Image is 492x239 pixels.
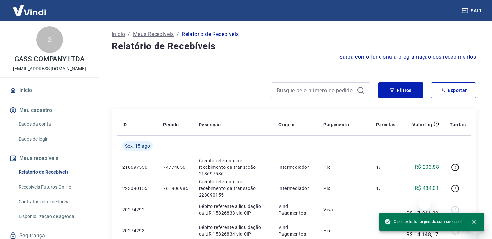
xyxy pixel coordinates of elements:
[14,56,85,63] p: GASS COMPANY LTDA
[199,157,268,177] p: Crédito referente ao recebimento da transação 218697536
[122,164,153,170] p: 218697536
[278,185,313,192] p: Intermediador
[133,30,174,38] a: Meus Recebíveis
[376,121,395,128] p: Parcelas
[278,203,313,216] p: Vindi Pagamentos
[163,185,188,192] p: 761906985
[431,82,476,98] button: Exportar
[8,151,91,166] button: Meus recebíveis
[163,164,188,170] p: 747748561
[323,121,349,128] p: Pagamento
[36,26,63,53] div: G
[376,164,395,170] p: 1/1
[460,5,484,17] button: Sair
[323,185,365,192] p: Pix
[199,178,268,198] p: Crédito referente ao recebimento da transação 223090155
[277,85,354,95] input: Busque pelo número do pedido
[199,224,268,237] p: Débito referente à liquidação da UR 15826834 via CIP
[122,227,153,234] p: 20274293
[16,132,91,146] a: Dados de login
[339,53,476,61] a: Saiba como funciona a programação dos recebimentos
[418,197,431,210] iframe: Fechar mensagem
[122,185,153,192] p: 223090155
[112,40,476,53] h4: Relatório de Recebíveis
[278,224,313,237] p: Vindi Pagamentos
[182,30,239,38] p: Relatório de Recebíveis
[128,30,130,38] p: /
[378,82,423,98] button: Filtros
[199,121,221,128] p: Descrição
[122,206,153,213] p: 20274292
[323,164,365,170] p: Pix
[199,203,268,216] p: Débito referente à liquidação da UR 15826833 via CIP
[323,227,365,234] p: Elo
[13,65,86,72] p: [EMAIL_ADDRESS][DOMAIN_NAME]
[163,121,179,128] p: Pedido
[376,185,395,192] p: 1/1
[112,30,125,38] a: Início
[323,206,365,213] p: Visa
[177,30,179,38] p: /
[8,0,51,21] img: Vindi
[376,227,395,234] p: -
[415,184,439,192] p: R$ 484,01
[16,180,91,194] a: Recebíveis Futuros Online
[122,121,127,128] p: ID
[16,118,91,131] a: Dados da conta
[278,164,313,170] p: Intermediador
[16,210,91,223] a: Disponibilização de agenda
[278,121,294,128] p: Origem
[16,166,91,179] a: Relatório de Recebíveis
[8,83,91,98] a: Início
[8,103,91,118] button: Meu cadastro
[406,202,439,217] p: -R$ 17.311,89
[376,206,395,213] p: -
[450,121,466,128] p: Tarifas
[16,195,91,209] a: Contratos com credores
[384,218,462,225] span: O seu extrato foi gerado com sucesso!
[412,121,434,128] p: Valor Líq.
[125,143,150,149] span: Sex, 15 ago
[466,213,487,234] iframe: Botão para abrir a janela de mensagens
[415,163,439,171] p: R$ 203,88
